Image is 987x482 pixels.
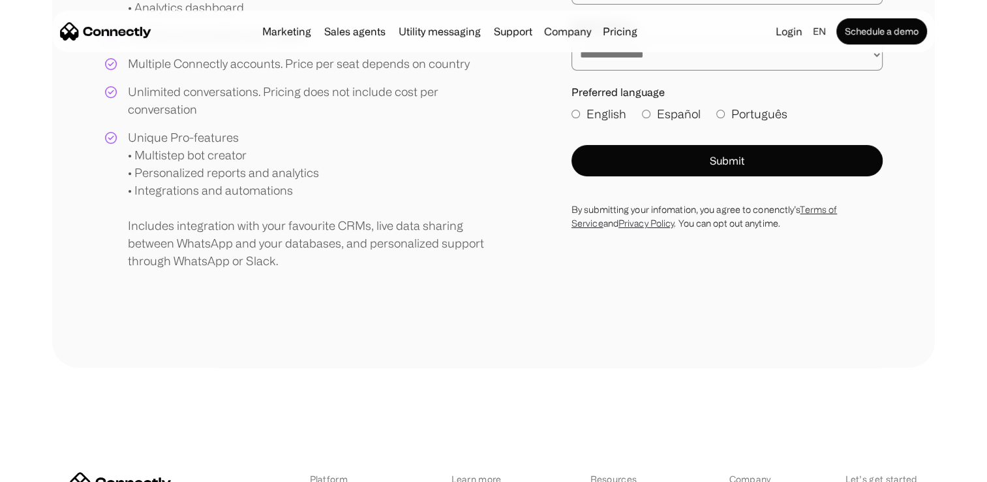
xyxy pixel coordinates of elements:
button: Submit [571,145,883,176]
a: Marketing [257,26,316,37]
input: Español [642,110,650,118]
div: Company [544,22,591,40]
label: Español [642,105,701,123]
input: English [571,110,580,118]
input: Português [716,110,725,118]
a: Terms of Service [571,204,837,228]
a: Privacy Policy [618,218,674,228]
ul: Language list [26,459,78,477]
div: By submitting your infomation, you agree to conenctly’s and . You can opt out anytime. [571,202,883,230]
div: en [813,22,826,40]
aside: Language selected: English [13,458,78,477]
a: Pricing [598,26,643,37]
div: en [808,22,834,40]
div: Company [540,22,595,40]
a: Support [489,26,538,37]
label: Português [716,105,787,123]
div: Unlimited conversations. Pricing does not include cost per conversation [128,83,494,118]
div: Multiple Connectly accounts. Price per seat depends on country [128,55,470,72]
a: Login [770,22,808,40]
a: Schedule a demo [836,18,927,44]
a: Utility messaging [393,26,486,37]
label: Preferred language [571,86,883,99]
div: Unique Pro-features • Multistep bot creator • Personalized reports and analytics • Integrations a... [128,129,494,270]
label: English [571,105,626,123]
a: home [60,22,151,41]
a: Sales agents [319,26,391,37]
